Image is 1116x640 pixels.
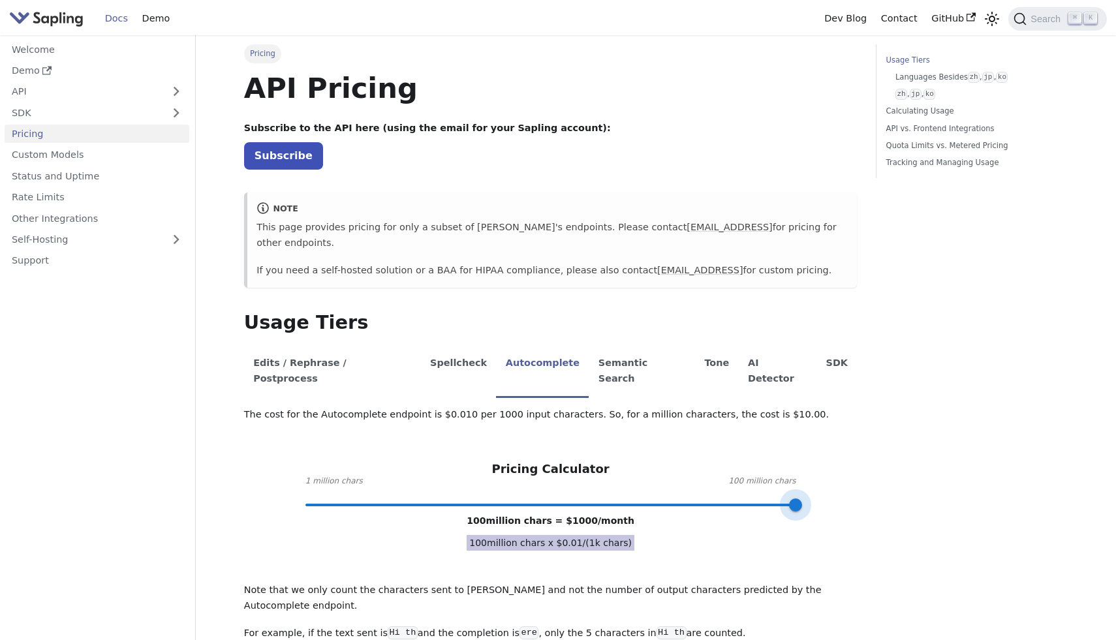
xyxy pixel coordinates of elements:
a: [EMAIL_ADDRESS] [687,222,772,232]
h2: Usage Tiers [244,311,858,335]
span: Search [1027,14,1068,24]
kbd: ⌘ [1068,12,1081,24]
code: ere [519,626,538,639]
a: Calculating Usage [886,105,1063,117]
a: Status and Uptime [5,166,189,185]
li: Spellcheck [421,346,497,398]
code: zh [895,89,907,100]
a: Dev Blog [817,8,873,29]
a: Rate Limits [5,188,189,207]
code: Hi th [657,626,687,639]
a: Docs [98,8,135,29]
a: GitHub [924,8,982,29]
a: Subscribe [244,142,323,169]
h3: Pricing Calculator [491,462,609,477]
p: Note that we only count the characters sent to [PERSON_NAME] and not the number of output charact... [244,583,858,614]
li: AI Detector [739,346,817,398]
a: Quota Limits vs. Metered Pricing [886,140,1063,152]
code: jp [910,89,922,100]
p: If you need a self-hosted solution or a BAA for HIPAA compliance, please also contact for custom ... [256,263,848,279]
code: jp [982,72,994,83]
a: Sapling.ai [9,9,88,28]
li: Edits / Rephrase / Postprocess [244,346,421,398]
a: Demo [135,8,177,29]
a: [EMAIL_ADDRESS] [657,265,743,275]
button: Search (Command+K) [1008,7,1106,31]
a: SDK [5,103,163,122]
button: Expand sidebar category 'SDK' [163,103,189,122]
li: Tone [695,346,739,398]
div: note [256,202,848,217]
a: Pricing [5,125,189,144]
a: Welcome [5,40,189,59]
span: Pricing [244,44,281,63]
a: Languages Besideszh,jp,ko [895,71,1059,84]
a: Support [5,251,189,270]
button: Expand sidebar category 'API' [163,82,189,101]
li: Autocomplete [496,346,589,398]
a: Usage Tiers [886,54,1063,67]
button: Switch between dark and light mode (currently light mode) [983,9,1002,28]
a: Contact [874,8,925,29]
img: Sapling.ai [9,9,84,28]
span: 100 million chars [728,475,796,488]
span: 100 million chars = $ 1000 /month [467,515,634,526]
nav: Breadcrumbs [244,44,858,63]
p: This page provides pricing for only a subset of [PERSON_NAME]'s endpoints. Please contact for pri... [256,220,848,251]
a: API vs. Frontend Integrations [886,123,1063,135]
a: Tracking and Managing Usage [886,157,1063,169]
a: Custom Models [5,145,189,164]
span: 100 million chars x $ 0.01 /(1k chars) [467,535,634,551]
li: SDK [816,346,857,398]
p: The cost for the Autocomplete endpoint is $0.010 per 1000 input characters. So, for a million cha... [244,407,858,423]
a: API [5,82,163,101]
h1: API Pricing [244,70,858,106]
code: zh [968,72,980,83]
a: Demo [5,61,189,80]
strong: Subscribe to the API here (using the email for your Sapling account): [244,123,611,133]
code: ko [923,89,935,100]
li: Semantic Search [589,346,695,398]
a: zh,jp,ko [895,88,1059,100]
a: Self-Hosting [5,230,189,249]
code: ko [996,72,1008,83]
span: 1 million chars [305,475,363,488]
a: Other Integrations [5,209,189,228]
kbd: K [1084,12,1097,24]
code: Hi th [388,626,418,639]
